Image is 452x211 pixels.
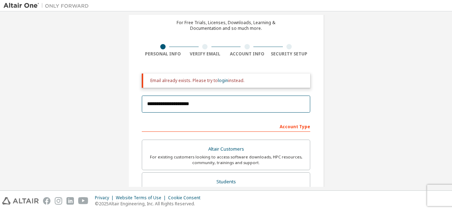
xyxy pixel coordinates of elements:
img: linkedin.svg [66,197,74,205]
img: facebook.svg [43,197,50,205]
div: Account Info [226,51,268,57]
div: Website Terms of Use [116,195,168,201]
a: login [218,77,228,83]
div: For currently enrolled students looking to access the free Altair Student Edition bundle and all ... [146,187,306,198]
div: Privacy [95,195,116,201]
div: Verify Email [184,51,226,57]
img: altair_logo.svg [2,197,39,205]
div: For existing customers looking to access software downloads, HPC resources, community, trainings ... [146,154,306,166]
div: Email already exists. Please try to instead. [150,78,305,83]
div: Personal Info [142,51,184,57]
div: Account Type [142,120,310,132]
div: Altair Customers [146,144,306,154]
img: youtube.svg [78,197,88,205]
img: instagram.svg [55,197,62,205]
div: Cookie Consent [168,195,205,201]
div: Students [146,177,306,187]
div: Security Setup [268,51,311,57]
div: For Free Trials, Licenses, Downloads, Learning & Documentation and so much more. [177,20,275,31]
p: © 2025 Altair Engineering, Inc. All Rights Reserved. [95,201,205,207]
div: Create an Altair One Account [169,7,284,16]
img: Altair One [4,2,92,9]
